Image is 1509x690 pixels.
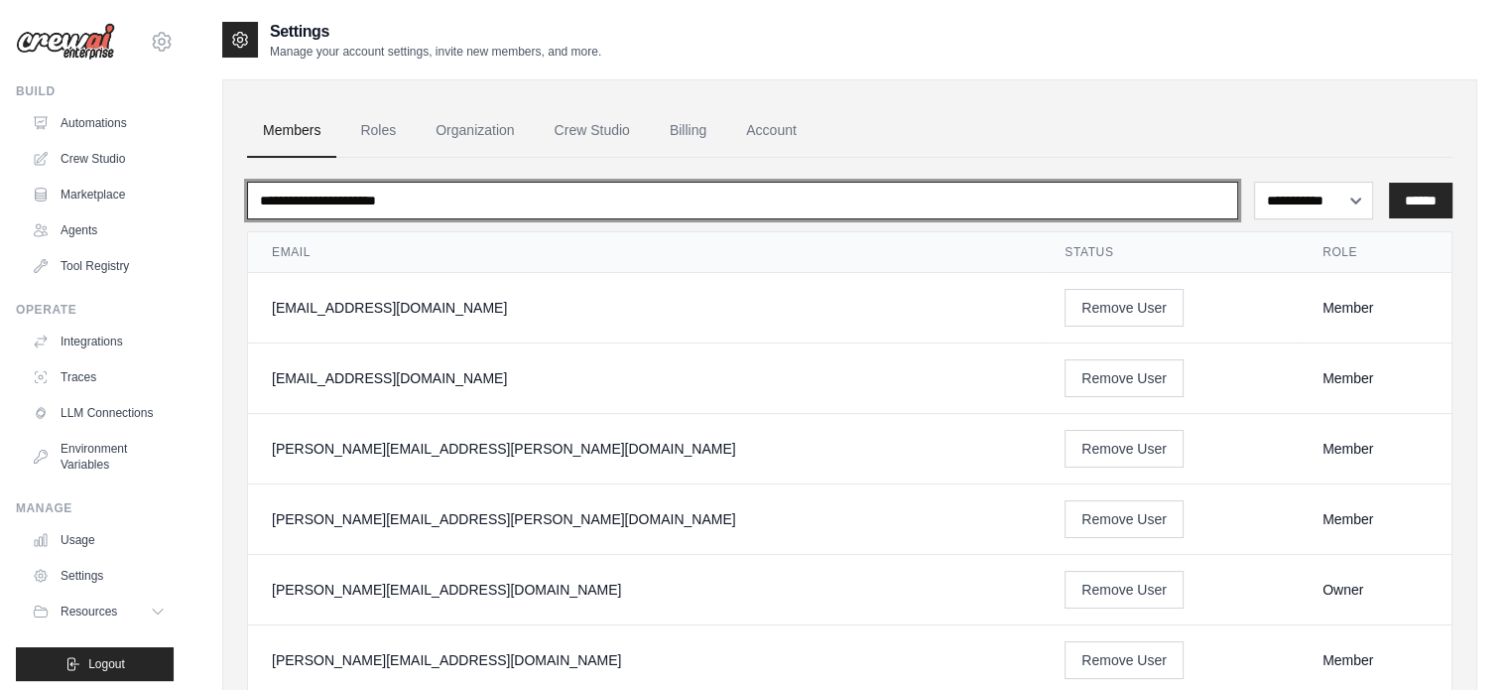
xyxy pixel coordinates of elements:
p: Manage your account settings, invite new members, and more. [270,44,601,60]
a: Organization [420,104,530,158]
iframe: Chat Widget [1410,595,1509,690]
div: [PERSON_NAME][EMAIL_ADDRESS][DOMAIN_NAME] [272,580,1017,600]
a: Integrations [24,326,174,357]
span: Resources [61,604,117,620]
div: Manage [16,500,174,516]
a: Usage [24,524,174,556]
div: Build [16,83,174,99]
a: Tool Registry [24,250,174,282]
div: [PERSON_NAME][EMAIL_ADDRESS][PERSON_NAME][DOMAIN_NAME] [272,509,1017,529]
div: [PERSON_NAME][EMAIL_ADDRESS][DOMAIN_NAME] [272,650,1017,670]
span: Logout [88,656,125,672]
a: Members [247,104,336,158]
a: Crew Studio [24,143,174,175]
h2: Settings [270,20,601,44]
button: Remove User [1065,430,1184,468]
div: Member [1322,650,1428,670]
a: Billing [654,104,722,158]
th: Role [1299,232,1451,273]
a: Environment Variables [24,433,174,481]
button: Remove User [1065,500,1184,538]
div: Member [1322,368,1428,388]
div: Owner [1322,580,1428,600]
div: [EMAIL_ADDRESS][DOMAIN_NAME] [272,368,1017,388]
a: Automations [24,107,174,139]
a: Traces [24,361,174,393]
a: Settings [24,560,174,592]
div: [EMAIL_ADDRESS][DOMAIN_NAME] [272,298,1017,318]
img: Logo [16,23,115,61]
a: Roles [344,104,412,158]
div: Member [1322,439,1428,459]
button: Logout [16,647,174,681]
button: Remove User [1065,571,1184,609]
a: LLM Connections [24,397,174,429]
a: Crew Studio [539,104,646,158]
th: Email [248,232,1041,273]
button: Remove User [1065,641,1184,679]
div: [PERSON_NAME][EMAIL_ADDRESS][PERSON_NAME][DOMAIN_NAME] [272,439,1017,459]
button: Remove User [1065,289,1184,327]
a: Agents [24,214,174,246]
button: Resources [24,596,174,627]
div: Member [1322,509,1428,529]
th: Status [1041,232,1299,273]
button: Remove User [1065,359,1184,397]
a: Account [730,104,813,158]
div: Member [1322,298,1428,318]
a: Marketplace [24,179,174,210]
div: Operate [16,302,174,318]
